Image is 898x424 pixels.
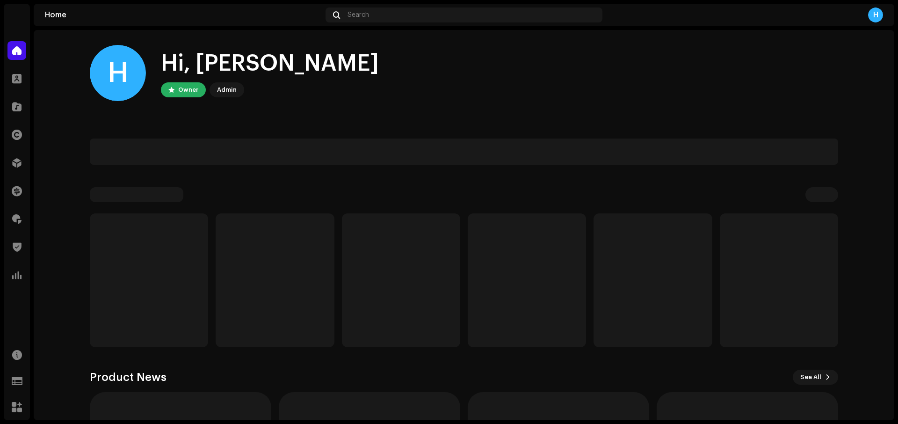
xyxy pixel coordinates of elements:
[217,84,237,95] div: Admin
[348,11,369,19] span: Search
[793,370,838,385] button: See All
[161,49,379,79] div: Hi, [PERSON_NAME]
[800,368,821,387] span: See All
[45,11,322,19] div: Home
[90,370,167,385] h3: Product News
[178,84,198,95] div: Owner
[868,7,883,22] div: H
[90,45,146,101] div: H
